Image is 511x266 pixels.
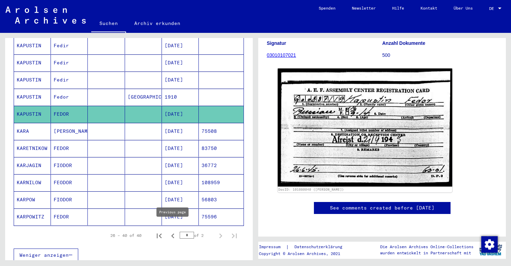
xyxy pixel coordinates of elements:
[162,72,199,88] mat-cell: [DATE]
[19,252,69,258] span: Weniger anzeigen
[162,174,199,191] mat-cell: [DATE]
[380,250,473,256] p: wurden entwickelt in Partnerschaft mit
[51,37,88,54] mat-cell: Fedir
[278,68,452,187] img: 001.jpg
[259,243,350,251] div: |
[199,191,244,208] mat-cell: 56803
[481,236,498,253] img: Zustimmung ändern
[51,72,88,88] mat-cell: Fedir
[51,123,88,140] mat-cell: [PERSON_NAME]
[14,37,51,54] mat-cell: KAPUSTIN
[152,229,166,242] button: First page
[51,54,88,71] mat-cell: Fedir
[126,15,189,31] a: Archiv erkunden
[166,229,180,242] button: Previous page
[162,140,199,157] mat-cell: [DATE]
[162,54,199,71] mat-cell: [DATE]
[259,251,350,257] p: Copyright © Arolsen Archives, 2021
[382,52,497,59] p: 500
[180,232,214,239] div: of 2
[14,174,51,191] mat-cell: KARNILOW
[14,54,51,71] mat-cell: KAPUSTIN
[91,15,126,33] a: Suchen
[14,106,51,123] mat-cell: KAPUSTIN
[162,191,199,208] mat-cell: [DATE]
[51,208,88,225] mat-cell: FEDOR
[5,7,86,24] img: Arolsen_neg.svg
[380,244,473,250] p: Die Arolsen Archives Online-Collections
[289,243,350,251] a: Datenschutzerklärung
[162,208,199,225] mat-cell: [DATE]
[267,52,296,58] a: 03010107021
[199,140,244,157] mat-cell: 83750
[14,89,51,105] mat-cell: KAPUSTIN
[278,188,344,191] a: DocID: 101080040 ([PERSON_NAME])
[14,157,51,174] mat-cell: KARJAGIN
[51,191,88,208] mat-cell: FIODOR
[330,204,434,212] a: See comments created before [DATE]
[162,157,199,174] mat-cell: [DATE]
[51,106,88,123] mat-cell: FEDOR
[199,157,244,174] mat-cell: 36772
[162,89,199,105] mat-cell: 1910
[125,89,162,105] mat-cell: [GEOGRAPHIC_DATA]
[51,174,88,191] mat-cell: FEODOR
[481,236,497,252] div: Zustimmung ändern
[14,140,51,157] mat-cell: KARETNIKOW
[162,123,199,140] mat-cell: [DATE]
[199,208,244,225] mat-cell: 75596
[162,37,199,54] mat-cell: [DATE]
[162,106,199,123] mat-cell: [DATE]
[14,72,51,88] mat-cell: KAPUSTIN
[51,157,88,174] mat-cell: FIODOR
[14,123,51,140] mat-cell: KARA
[267,40,286,46] b: Signatur
[478,241,503,258] img: yv_logo.png
[214,229,227,242] button: Next page
[489,6,497,11] span: DE
[51,140,88,157] mat-cell: FEDOR
[227,229,241,242] button: Last page
[110,232,141,239] div: 26 – 40 of 40
[259,243,286,251] a: Impressum
[14,249,78,262] button: Weniger anzeigen
[382,40,425,46] b: Anzahl Dokumente
[14,191,51,208] mat-cell: KARPOW
[199,123,244,140] mat-cell: 75508
[199,174,244,191] mat-cell: 108959
[51,89,88,105] mat-cell: Fedor
[14,208,51,225] mat-cell: KARPOWITZ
